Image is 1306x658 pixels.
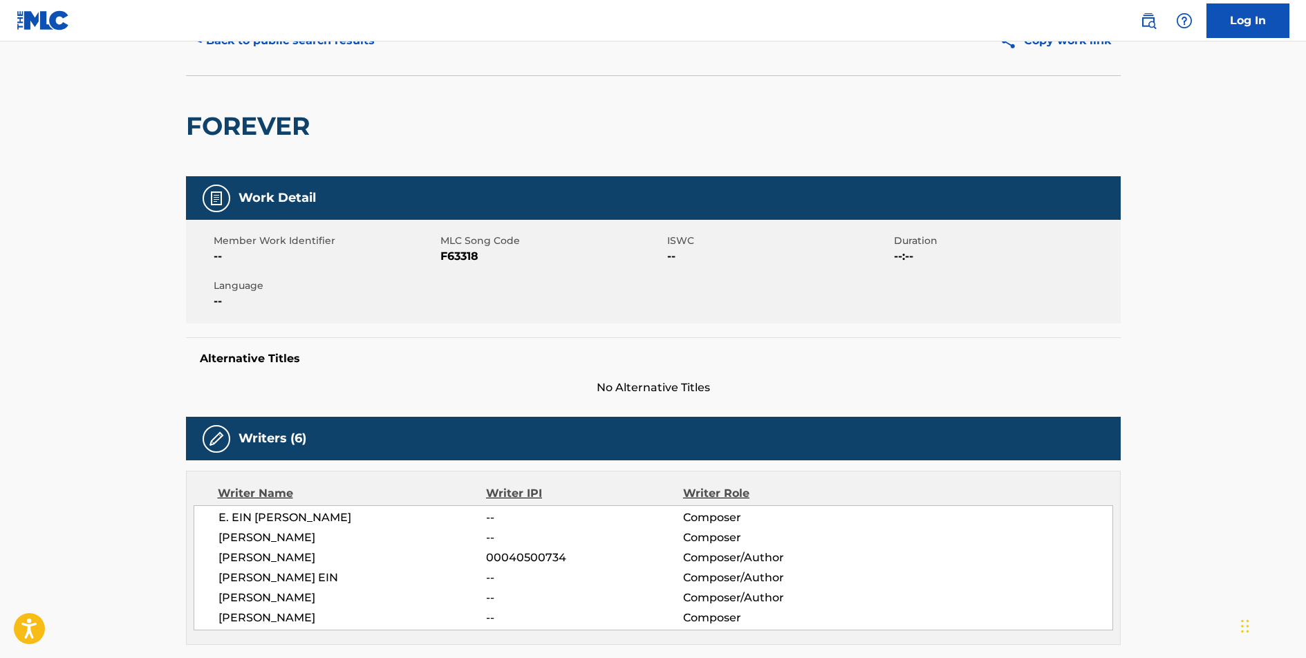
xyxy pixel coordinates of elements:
div: Drag [1241,605,1249,647]
span: Composer [683,529,862,546]
span: Language [214,279,437,293]
span: [PERSON_NAME] [218,549,487,566]
img: help [1176,12,1193,29]
div: Help [1170,7,1198,35]
a: Public Search [1135,7,1162,35]
span: [PERSON_NAME] [218,610,487,626]
span: Composer [683,509,862,526]
h5: Work Detail [239,190,316,206]
span: -- [486,570,682,586]
span: [PERSON_NAME] EIN [218,570,487,586]
span: Composer/Author [683,590,862,606]
h5: Writers (6) [239,431,306,446]
span: Member Work Identifier [214,234,437,248]
span: -- [667,248,890,265]
div: Writer Name [218,485,487,502]
span: MLC Song Code [440,234,664,248]
h2: FOREVER [186,111,317,142]
div: Writer IPI [486,485,683,502]
span: Composer/Author [683,570,862,586]
span: [PERSON_NAME] [218,529,487,546]
img: Work Detail [208,190,225,207]
iframe: Chat Widget [1237,592,1306,658]
span: No Alternative Titles [186,379,1121,396]
span: 00040500734 [486,549,682,566]
span: -- [214,248,437,265]
span: Composer [683,610,862,626]
span: -- [486,509,682,526]
span: -- [486,529,682,546]
span: -- [214,293,437,310]
img: Writers [208,431,225,447]
span: -- [486,590,682,606]
img: search [1140,12,1157,29]
span: Composer/Author [683,549,862,566]
img: MLC Logo [17,10,70,30]
span: F63318 [440,248,664,265]
div: Writer Role [683,485,862,502]
span: --:-- [894,248,1117,265]
h5: Alternative Titles [200,352,1107,366]
a: Log In [1206,3,1289,38]
span: Duration [894,234,1117,248]
span: ISWC [667,234,890,248]
span: E. EIN [PERSON_NAME] [218,509,487,526]
span: [PERSON_NAME] [218,590,487,606]
span: -- [486,610,682,626]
